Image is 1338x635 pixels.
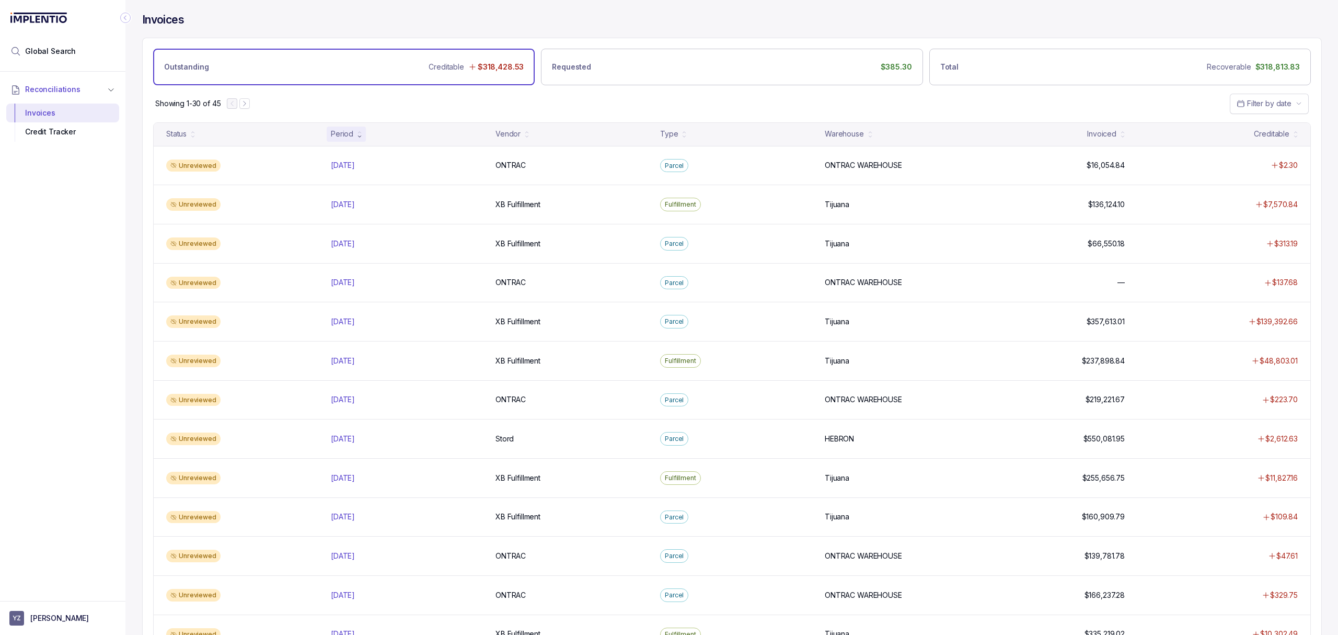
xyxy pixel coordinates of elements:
[331,199,355,210] p: [DATE]
[166,550,221,562] div: Unreviewed
[1265,434,1298,444] p: $2,612.63
[1263,199,1298,210] p: $7,570.84
[1265,473,1298,483] p: $11,827.16
[665,239,684,249] p: Parcel
[166,315,221,328] div: Unreviewed
[166,129,187,139] div: Status
[495,394,526,405] p: ONTRAC
[331,551,355,561] p: [DATE]
[331,277,355,288] p: [DATE]
[495,239,540,249] p: XB Fulfillment
[166,277,221,289] div: Unreviewed
[495,590,526,600] p: ONTRAC
[825,434,854,444] p: HEBRON
[1086,394,1125,405] p: $219,221.67
[495,473,540,483] p: XB Fulfillment
[495,129,521,139] div: Vendor
[166,198,221,211] div: Unreviewed
[665,473,696,483] p: Fulfillment
[1082,356,1125,366] p: $237,898.84
[30,613,89,623] p: [PERSON_NAME]
[881,62,912,72] p: $385.30
[552,62,591,72] p: Requested
[1087,316,1125,327] p: $357,613.01
[119,12,132,24] div: Collapse Icon
[1256,316,1298,327] p: $139,392.66
[331,356,355,366] p: [DATE]
[166,394,221,406] div: Unreviewed
[1254,129,1289,139] div: Creditable
[9,611,24,626] span: User initials
[1117,277,1125,288] p: —
[331,239,355,249] p: [DATE]
[1247,99,1291,108] span: Filter by date
[25,46,76,56] span: Global Search
[1082,512,1125,522] p: $160,909.79
[1260,356,1298,366] p: $48,803.01
[825,590,902,600] p: ONTRAC WAREHOUSE
[1274,239,1298,249] p: $313.19
[1279,160,1298,171] p: $2.30
[665,356,696,366] p: Fulfillment
[495,434,514,444] p: Stord
[9,611,116,626] button: User initials[PERSON_NAME]
[331,590,355,600] p: [DATE]
[665,199,696,210] p: Fulfillment
[665,590,684,600] p: Parcel
[331,434,355,444] p: [DATE]
[825,394,902,405] p: ONTRAC WAREHOUSE
[15,122,111,141] div: Credit Tracker
[825,199,849,210] p: Tijuana
[495,316,540,327] p: XB Fulfillment
[331,316,355,327] p: [DATE]
[331,473,355,483] p: [DATE]
[166,237,221,250] div: Unreviewed
[1085,590,1125,600] p: $166,237.28
[665,316,684,327] p: Parcel
[164,62,209,72] p: Outstanding
[6,101,119,144] div: Reconciliations
[1085,551,1125,561] p: $139,781.78
[6,78,119,101] button: Reconciliations
[825,129,864,139] div: Warehouse
[825,277,902,288] p: ONTRAC WAREHOUSE
[495,512,540,522] p: XB Fulfillment
[825,473,849,483] p: Tijuana
[495,551,526,561] p: ONTRAC
[1270,394,1298,405] p: $223.70
[1082,473,1125,483] p: $255,656.75
[825,160,902,171] p: ONTRAC WAREHOUSE
[429,62,464,72] p: Creditable
[665,551,684,561] p: Parcel
[331,160,355,171] p: [DATE]
[660,129,678,139] div: Type
[239,98,250,109] button: Next Page
[825,316,849,327] p: Tijuana
[166,472,221,484] div: Unreviewed
[665,395,684,405] p: Parcel
[1083,434,1125,444] p: $550,081.95
[142,13,184,27] h4: Invoices
[1087,129,1116,139] div: Invoiced
[825,239,849,249] p: Tijuana
[478,62,524,72] p: $318,428.53
[1087,160,1125,171] p: $16,054.84
[331,394,355,405] p: [DATE]
[1270,590,1298,600] p: $329.75
[665,278,684,288] p: Parcel
[166,160,221,172] div: Unreviewed
[1276,551,1298,561] p: $47.61
[331,129,353,139] div: Period
[155,98,221,109] p: Showing 1-30 of 45
[1255,62,1300,72] p: $318,813.83
[665,434,684,444] p: Parcel
[940,62,959,72] p: Total
[1272,277,1298,288] p: $137.68
[155,98,221,109] div: Remaining page entries
[166,355,221,367] div: Unreviewed
[1207,62,1251,72] p: Recoverable
[825,356,849,366] p: Tijuana
[495,160,526,171] p: ONTRAC
[1271,512,1298,522] p: $109.84
[166,433,221,445] div: Unreviewed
